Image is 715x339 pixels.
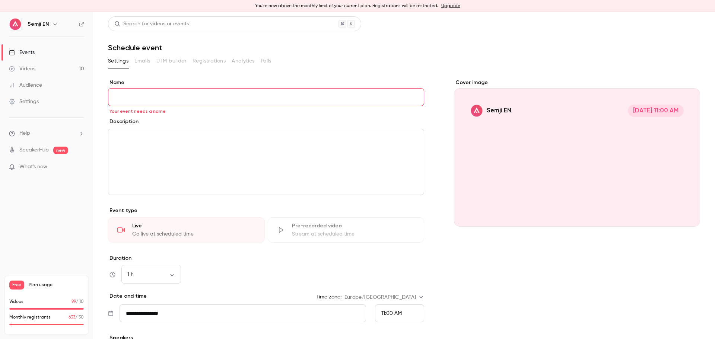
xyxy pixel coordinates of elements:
[292,230,415,238] div: Stream at scheduled time
[132,230,255,238] div: Go live at scheduled time
[9,98,39,105] div: Settings
[19,163,47,171] span: What's new
[9,49,35,56] div: Events
[381,311,402,316] span: 11:00 AM
[9,81,42,89] div: Audience
[344,294,424,301] div: Europe/[GEOGRAPHIC_DATA]
[9,18,21,30] img: Semji EN
[71,300,76,304] span: 99
[156,57,187,65] span: UTM builder
[114,20,189,28] div: Search for videos or events
[454,79,700,86] label: Cover image
[71,298,84,305] p: / 10
[108,255,424,262] label: Duration
[268,217,425,243] div: Pre-recorded videoStream at scheduled time
[69,315,75,320] span: 633
[9,129,84,137] li: help-dropdown-opener
[441,3,460,9] a: Upgrade
[232,57,255,65] span: Analytics
[108,43,700,52] h1: Schedule event
[193,57,226,65] span: Registrations
[29,282,84,288] span: Plan usage
[134,57,150,65] span: Emails
[108,129,424,195] div: editor
[109,108,166,114] span: Your event needs a name
[316,293,341,301] label: Time zone:
[108,129,424,195] section: description
[28,20,49,28] h6: Semji EN
[108,217,265,243] div: LiveGo live at scheduled time
[9,298,23,305] p: Videos
[292,222,415,230] div: Pre-recorded video
[9,281,24,290] span: Free
[108,118,139,125] label: Description
[132,222,255,230] div: Live
[108,207,424,214] p: Event type
[69,314,84,321] p: / 30
[108,292,147,300] p: Date and time
[9,65,35,73] div: Videos
[120,304,366,322] input: Tue, Feb 17, 2026
[19,129,30,137] span: Help
[9,314,51,321] p: Monthly registrants
[121,271,181,278] div: 1 h
[19,146,49,154] a: SpeakerHub
[261,57,271,65] span: Polls
[75,164,84,170] iframe: Noticeable Trigger
[454,79,700,227] section: Cover image
[108,55,128,67] button: Settings
[375,304,424,322] div: From
[53,147,68,154] span: new
[108,79,424,86] label: Name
